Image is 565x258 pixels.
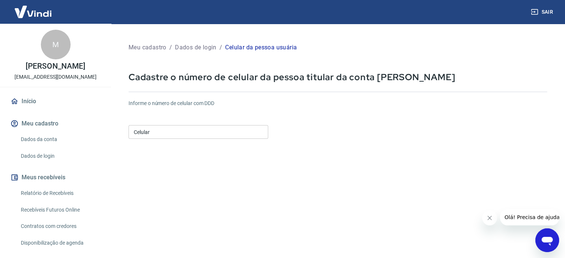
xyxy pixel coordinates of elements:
p: Dados de login [175,43,217,52]
p: Celular da pessoa usuária [225,43,297,52]
p: [PERSON_NAME] [26,62,85,70]
p: / [169,43,172,52]
p: Cadastre o número de celular da pessoa titular da conta [PERSON_NAME] [129,71,547,83]
img: Vindi [9,0,57,23]
iframe: Fechar mensagem [482,210,497,225]
p: Meu cadastro [129,43,166,52]
iframe: Mensagem da empresa [500,209,559,225]
button: Sair [529,5,556,19]
button: Meu cadastro [9,115,102,132]
button: Meus recebíveis [9,169,102,186]
span: Olá! Precisa de ajuda? [4,5,62,11]
p: [EMAIL_ADDRESS][DOMAIN_NAME] [14,73,97,81]
div: M [41,30,71,59]
iframe: Botão para abrir a janela de mensagens [535,228,559,252]
a: Dados de login [18,148,102,164]
a: Recebíveis Futuros Online [18,202,102,218]
a: Disponibilização de agenda [18,235,102,251]
a: Relatório de Recebíveis [18,186,102,201]
a: Início [9,93,102,110]
a: Dados da conta [18,132,102,147]
p: / [220,43,222,52]
h6: Informe o número de celular com DDD [129,99,547,107]
a: Contratos com credores [18,219,102,234]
